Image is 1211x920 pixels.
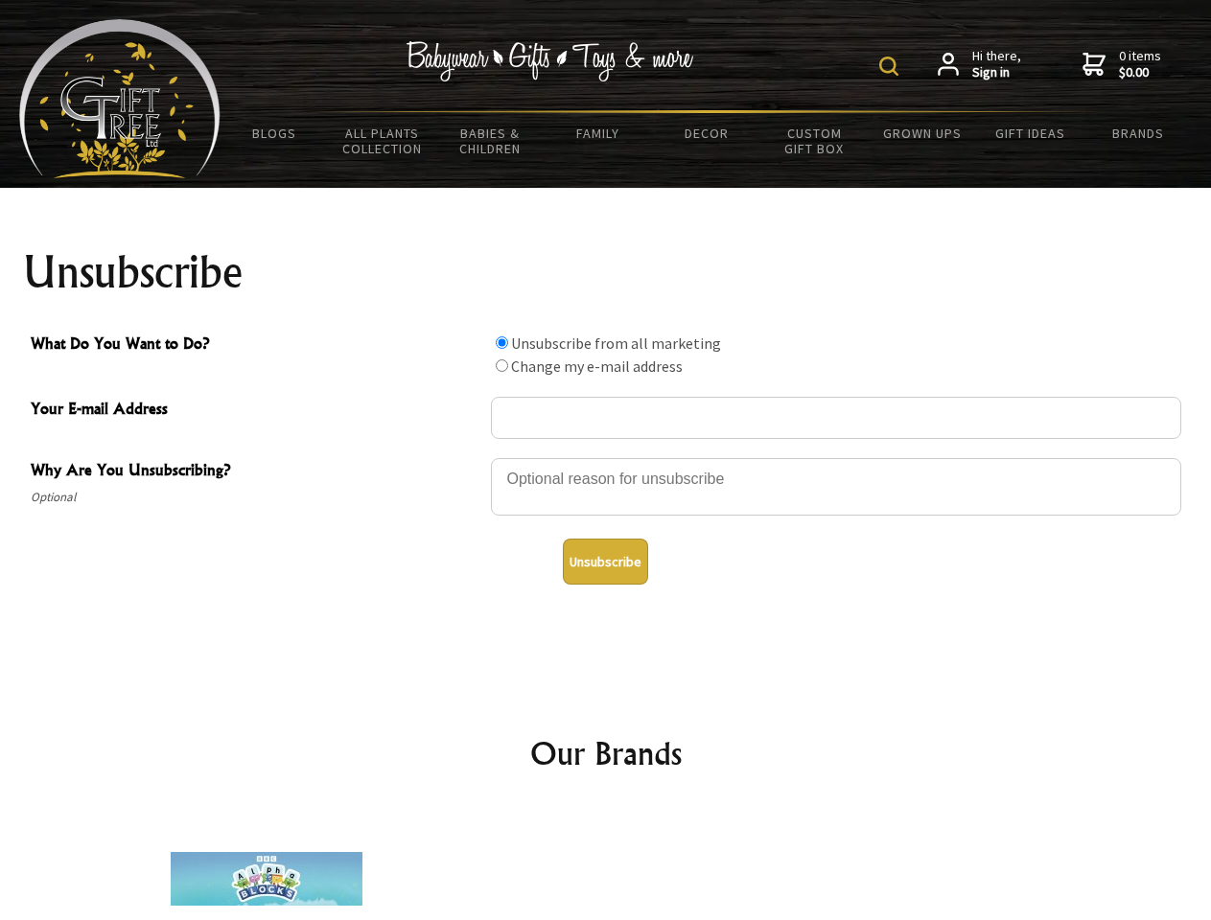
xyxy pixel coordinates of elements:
[511,333,721,353] label: Unsubscribe from all marketing
[31,397,481,425] span: Your E-mail Address
[31,332,481,359] span: What Do You Want to Do?
[23,249,1189,295] h1: Unsubscribe
[19,19,221,178] img: Babyware - Gifts - Toys and more...
[496,359,508,372] input: What Do You Want to Do?
[760,113,869,169] a: Custom Gift Box
[496,336,508,349] input: What Do You Want to Do?
[1119,47,1161,81] span: 0 items
[1084,113,1193,153] a: Brands
[652,113,760,153] a: Decor
[545,113,653,153] a: Family
[1119,64,1161,81] strong: $0.00
[329,113,437,169] a: All Plants Collection
[563,539,648,585] button: Unsubscribe
[938,48,1021,81] a: Hi there,Sign in
[221,113,329,153] a: BLOGS
[407,41,694,81] img: Babywear - Gifts - Toys & more
[511,356,683,376] label: Change my e-mail address
[491,458,1181,516] textarea: Why Are You Unsubscribing?
[31,458,481,486] span: Why Are You Unsubscribing?
[491,397,1181,439] input: Your E-mail Address
[436,113,545,169] a: Babies & Children
[879,57,898,76] img: product search
[972,64,1021,81] strong: Sign in
[976,113,1084,153] a: Gift Ideas
[1083,48,1161,81] a: 0 items$0.00
[972,48,1021,81] span: Hi there,
[31,486,481,509] span: Optional
[868,113,976,153] a: Grown Ups
[38,730,1174,776] h2: Our Brands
